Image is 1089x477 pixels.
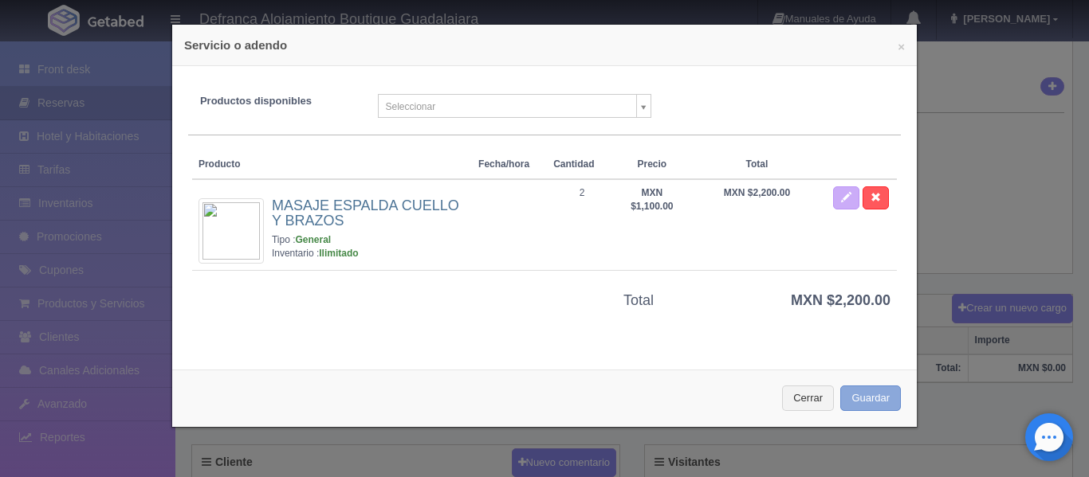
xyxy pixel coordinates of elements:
[547,151,617,178] th: Cantidad
[385,95,630,119] span: Seleccionar
[840,385,901,412] button: Guardar
[617,151,687,178] th: Precio
[188,94,367,109] label: Productos disponibles
[623,293,681,309] h3: Total
[378,94,651,118] a: Seleccionar
[192,151,472,178] th: Producto
[319,248,358,259] strong: Ilimitado
[272,233,466,247] div: Tipo :
[295,234,331,245] strong: General
[724,187,790,198] strong: MXN $2,200.00
[898,41,905,53] button: ×
[687,151,828,178] th: Total
[272,197,459,229] a: MASAJE ESPALDA CUELLO Y BRAZOS
[472,151,547,178] th: Fecha/hora
[272,247,466,260] div: Inventario :
[184,37,905,53] h4: Servicio o adendo
[202,202,260,260] img: 72x72&text=Sin+imagen
[791,292,890,308] strong: MXN $2,200.00
[547,179,617,271] td: 2
[782,385,834,412] button: Cerrar
[631,187,673,212] strong: MXN $1,100.00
